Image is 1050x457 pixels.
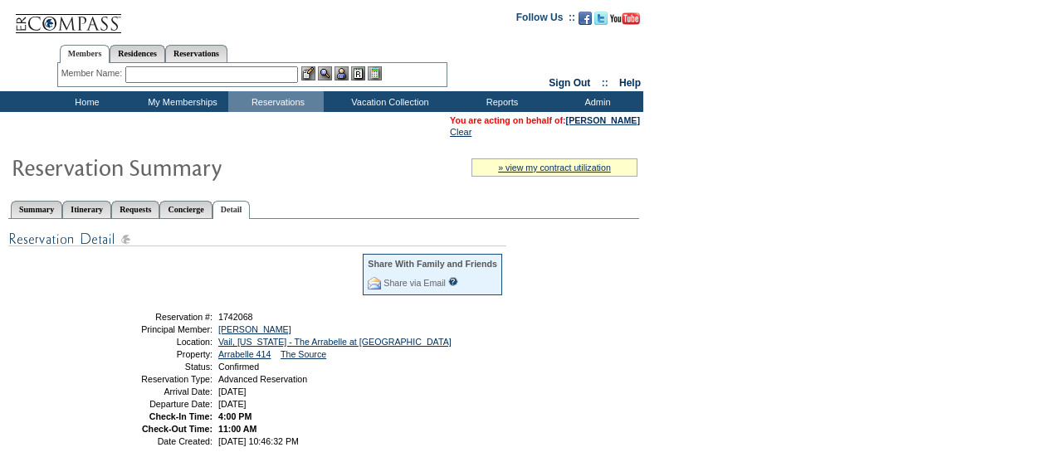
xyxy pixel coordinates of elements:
[602,77,608,89] span: ::
[94,362,212,372] td: Status:
[218,337,452,347] a: Vail, [US_STATE] - The Arrabelle at [GEOGRAPHIC_DATA]
[149,411,212,421] strong: Check-In Time:
[610,17,640,27] a: Subscribe to our YouTube Channel
[94,349,212,359] td: Property:
[142,424,212,434] strong: Check-Out Time:
[498,163,611,173] a: » view my contract utilization
[94,374,212,384] td: Reservation Type:
[11,150,343,183] img: Reservaton Summary
[94,436,212,446] td: Date Created:
[218,324,291,334] a: [PERSON_NAME]
[218,399,247,409] span: [DATE]
[37,91,133,112] td: Home
[218,374,307,384] span: Advanced Reservation
[218,349,271,359] a: Arrabelle 414
[94,399,212,409] td: Departure Date:
[579,17,592,27] a: Become our fan on Facebook
[619,77,641,89] a: Help
[218,362,259,372] span: Confirmed
[165,45,227,62] a: Reservations
[383,278,446,288] a: Share via Email
[94,312,212,322] td: Reservation #:
[218,312,253,322] span: 1742068
[450,127,471,137] a: Clear
[110,45,165,62] a: Residences
[61,66,125,80] div: Member Name:
[566,115,640,125] a: [PERSON_NAME]
[218,411,252,421] span: 4:00 PM
[610,12,640,25] img: Subscribe to our YouTube Channel
[218,436,299,446] span: [DATE] 10:46:32 PM
[368,259,497,269] div: Share With Family and Friends
[133,91,228,112] td: My Memberships
[8,229,506,250] img: Reservation Detail
[228,91,324,112] td: Reservations
[351,66,365,80] img: Reservations
[218,424,256,434] span: 11:00 AM
[301,66,315,80] img: b_edit.gif
[579,12,592,25] img: Become our fan on Facebook
[448,277,458,286] input: What is this?
[62,201,111,218] a: Itinerary
[594,12,608,25] img: Follow us on Twitter
[594,17,608,27] a: Follow us on Twitter
[548,91,643,112] td: Admin
[60,45,110,63] a: Members
[324,91,452,112] td: Vacation Collection
[450,115,640,125] span: You are acting on behalf of:
[516,10,575,30] td: Follow Us ::
[218,387,247,396] span: [DATE]
[318,66,332,80] img: View
[111,201,159,218] a: Requests
[159,201,212,218] a: Concierge
[212,201,251,219] a: Detail
[94,387,212,396] td: Arrival Date:
[94,324,212,334] td: Principal Member:
[11,201,62,218] a: Summary
[368,66,382,80] img: b_calculator.gif
[94,337,212,347] td: Location:
[281,349,326,359] a: The Source
[549,77,590,89] a: Sign Out
[452,91,548,112] td: Reports
[335,66,349,80] img: Impersonate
